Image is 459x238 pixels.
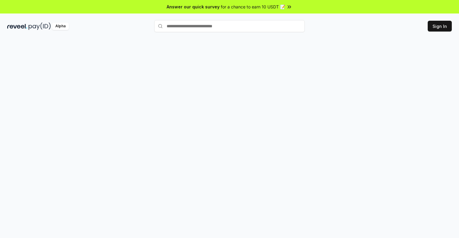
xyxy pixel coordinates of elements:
[167,4,220,10] span: Answer our quick survey
[428,21,452,32] button: Sign In
[221,4,285,10] span: for a chance to earn 10 USDT 📝
[52,23,69,30] div: Alpha
[7,23,27,30] img: reveel_dark
[29,23,51,30] img: pay_id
